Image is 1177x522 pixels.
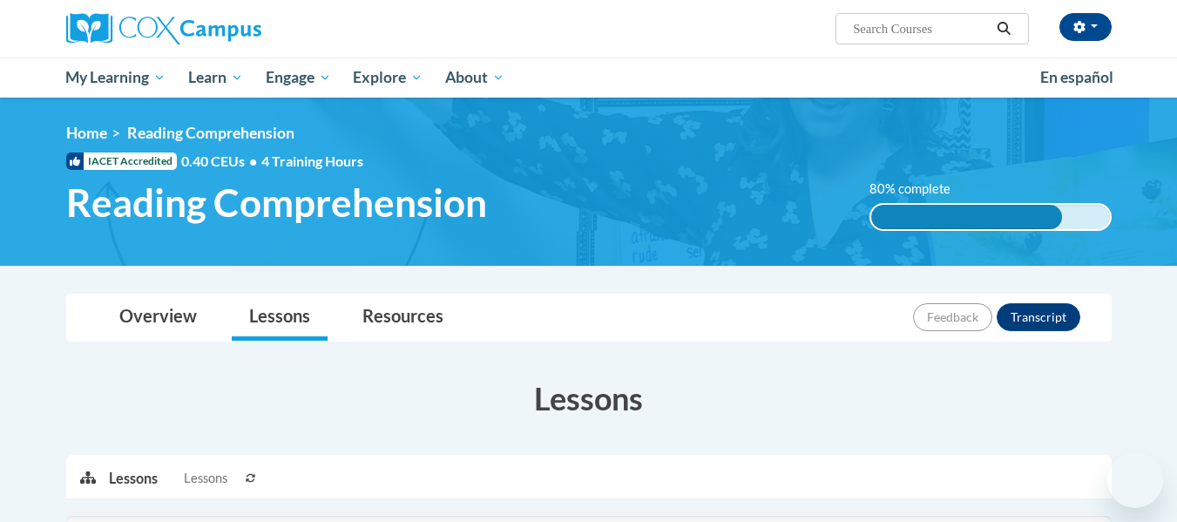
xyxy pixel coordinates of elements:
[184,469,227,488] span: Lessons
[40,58,1138,98] div: Main menu
[188,67,243,88] span: Learn
[254,58,342,98] a: Engage
[1029,59,1125,96] a: En español
[1059,13,1112,41] button: Account Settings
[232,295,328,341] a: Lessons
[991,18,1017,39] button: Search
[66,153,177,170] span: IACET Accredited
[353,67,423,88] span: Explore
[997,303,1080,331] button: Transcript
[181,152,261,171] span: 0.40 CEUs
[66,13,261,44] img: Cox Campus
[869,180,970,199] label: 80% complete
[913,303,992,331] button: Feedback
[109,469,158,488] p: Lessons
[1040,68,1113,86] span: En español
[177,58,254,98] a: Learn
[434,58,516,98] a: About
[66,13,397,44] a: Cox Campus
[66,180,487,226] span: Reading Comprehension
[127,124,294,142] span: Reading Comprehension
[261,153,363,169] span: 4 Training Hours
[102,295,214,341] a: Overview
[66,376,1112,420] h3: Lessons
[266,67,331,88] span: Engage
[55,58,178,98] a: My Learning
[871,205,1062,229] div: 80% complete
[65,67,166,88] span: My Learning
[1107,452,1163,508] iframe: Button to launch messaging window
[249,153,257,169] span: •
[342,58,434,98] a: Explore
[66,124,107,142] a: Home
[345,295,461,341] a: Resources
[445,67,504,88] span: About
[851,18,991,39] input: Search Courses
